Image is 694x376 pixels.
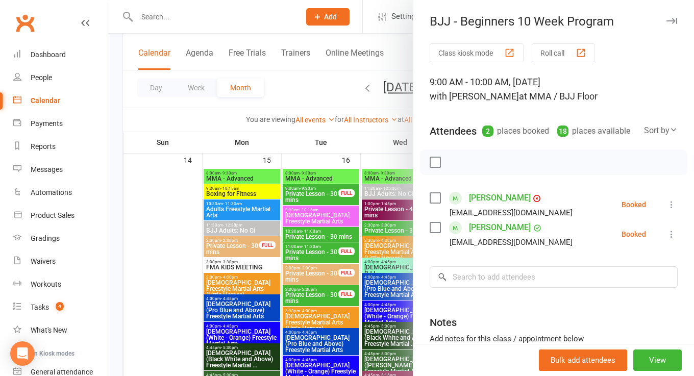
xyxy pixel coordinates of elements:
div: Sort by [644,124,678,137]
div: 18 [557,126,568,137]
a: [PERSON_NAME] [469,190,531,206]
div: Messages [31,165,63,173]
div: Booked [622,201,646,208]
div: What's New [31,326,67,334]
div: Tasks [31,303,49,311]
div: Gradings [31,234,60,242]
div: 9:00 AM - 10:00 AM, [DATE] [430,75,678,104]
a: Messages [13,158,108,181]
span: with [PERSON_NAME] [430,91,519,102]
div: Notes [430,315,457,330]
a: Product Sales [13,204,108,227]
div: Dashboard [31,51,66,59]
div: Add notes for this class / appointment below [430,333,678,345]
div: Automations [31,188,72,196]
a: Reports [13,135,108,158]
a: People [13,66,108,89]
div: [EMAIL_ADDRESS][DOMAIN_NAME] [450,236,573,249]
a: Waivers [13,250,108,273]
a: Dashboard [13,43,108,66]
a: Automations [13,181,108,204]
button: Bulk add attendees [539,349,627,371]
button: Roll call [532,43,595,62]
div: places booked [482,124,549,138]
div: Booked [622,231,646,238]
div: 2 [482,126,493,137]
div: People [31,73,52,82]
div: [EMAIL_ADDRESS][DOMAIN_NAME] [450,206,573,219]
div: Waivers [31,257,56,265]
div: Open Intercom Messenger [10,341,35,366]
div: places available [557,124,630,138]
a: [PERSON_NAME] [469,219,531,236]
div: General attendance [31,368,93,376]
div: Payments [31,119,63,128]
div: Product Sales [31,211,75,219]
div: Workouts [31,280,61,288]
input: Search to add attendees [430,266,678,288]
a: Workouts [13,273,108,296]
span: 4 [56,302,64,311]
div: Attendees [430,124,477,138]
a: Tasks 4 [13,296,108,319]
span: at MMA / BJJ Floor [519,91,598,102]
a: Calendar [13,89,108,112]
button: View [633,349,682,371]
button: Class kiosk mode [430,43,524,62]
div: BJJ - Beginners 10 Week Program [413,14,694,29]
div: Calendar [31,96,60,105]
a: Payments [13,112,108,135]
div: Reports [31,142,56,151]
a: What's New [13,319,108,342]
a: Clubworx [12,10,38,36]
a: Gradings [13,227,108,250]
